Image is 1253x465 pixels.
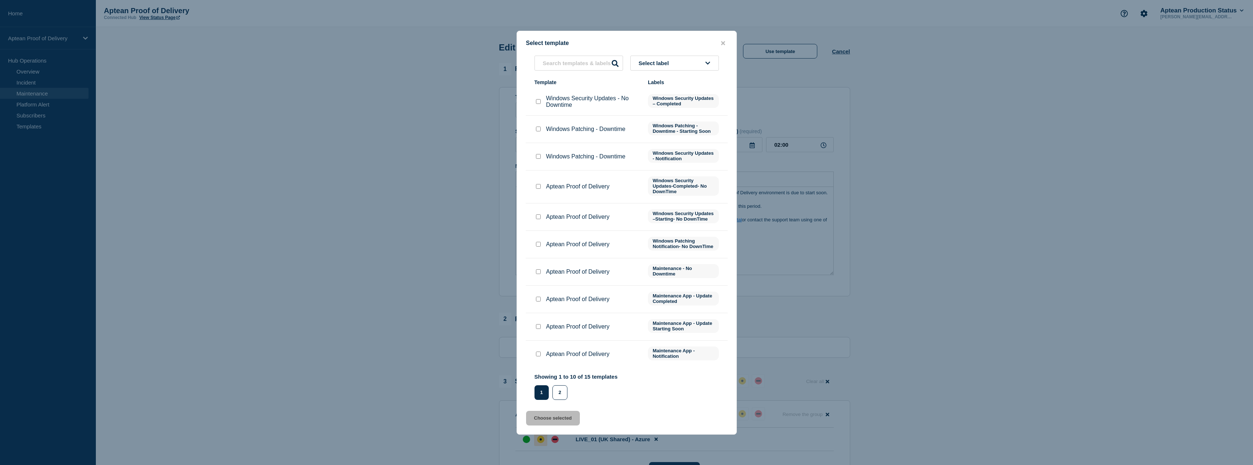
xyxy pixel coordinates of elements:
[536,297,541,301] input: Aptean Proof of Delivery checkbox
[648,319,719,333] span: Maintenance App - Update Starting Soon
[648,264,719,278] span: Maintenance - No Downtime
[546,241,609,248] p: Aptean Proof of Delivery
[546,183,609,190] p: Aptean Proof of Delivery
[719,40,727,47] button: close button
[648,94,719,108] span: Windows Security Updates – Completed
[536,99,541,104] input: Windows Security Updates - No Downtime checkbox
[534,79,641,85] div: Template
[534,385,549,400] button: 1
[546,323,609,330] p: Aptean Proof of Delivery
[536,352,541,356] input: Aptean Proof of Delivery checkbox
[648,209,719,223] span: Windows Security Updates –Starting- No DownTime
[536,127,541,131] input: Windows Patching - Downtime checkbox
[536,184,541,189] input: Aptean Proof of Delivery checkbox
[546,269,609,275] p: Aptean Proof of Delivery
[546,153,626,160] p: Windows Patching - Downtime
[526,411,580,425] button: Choose selected
[546,351,609,357] p: Aptean Proof of Delivery
[639,60,672,66] span: Select label
[546,126,626,132] p: Windows Patching - Downtime
[648,237,719,251] span: Windows Patching Notification- No DownTime
[648,346,719,360] span: Maintenance App - Notification
[648,176,719,196] span: Windows Security Updates-Completed- No DownTime
[546,214,609,220] p: Aptean Proof of Delivery
[648,121,719,135] span: Windows Patching - Downtime - Starting Soon
[546,95,641,108] p: Windows Security Updates - No Downtime
[536,269,541,274] input: Aptean Proof of Delivery checkbox
[517,40,736,47] div: Select template
[648,292,719,305] span: Maintenance App - Update Completed
[552,385,567,400] button: 2
[536,324,541,329] input: Aptean Proof of Delivery checkbox
[630,56,719,71] button: Select label
[534,374,618,380] p: Showing 1 to 10 of 15 templates
[536,242,541,247] input: Aptean Proof of Delivery checkbox
[536,214,541,219] input: Aptean Proof of Delivery checkbox
[546,296,609,303] p: Aptean Proof of Delivery
[648,79,719,85] div: Labels
[534,56,623,71] input: Search templates & labels
[536,154,541,159] input: Windows Patching - Downtime checkbox
[648,149,719,163] span: Windows Security Updates - Notification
